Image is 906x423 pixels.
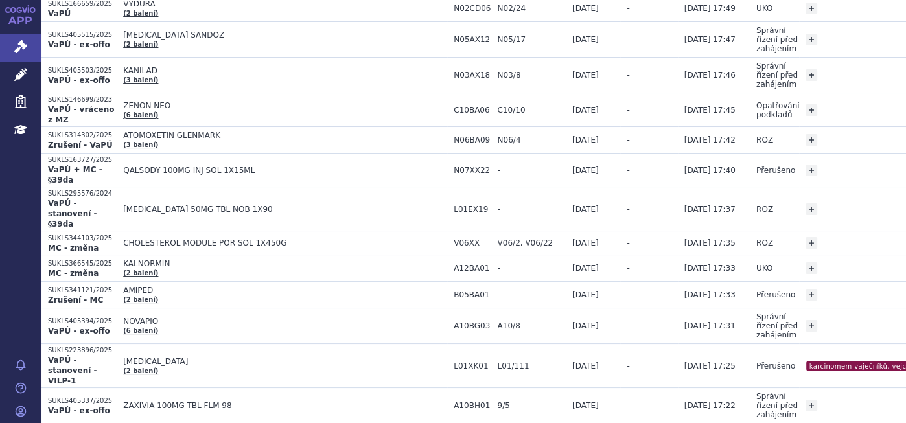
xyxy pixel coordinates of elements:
[627,264,629,273] span: -
[48,259,117,268] p: SUKLS366545/2025
[572,35,599,44] span: [DATE]
[756,4,772,13] span: UKO
[756,264,772,273] span: UKO
[756,312,798,339] span: Správní řízení před zahájením
[123,111,158,119] a: (6 balení)
[454,321,491,330] span: A10BG03
[806,134,817,146] a: +
[48,66,117,75] p: SUKLS405503/2025
[48,30,117,40] p: SUKLS405515/2025
[48,165,102,185] strong: VaPÚ + MC - §39da
[454,71,491,80] span: N03AX18
[48,199,97,229] strong: VaPÚ - stanovení - §39da
[572,4,599,13] span: [DATE]
[497,361,565,371] span: L01/111
[684,166,736,175] span: [DATE] 17:40
[123,238,447,247] span: CHOLESTEROL MODULE POR SOL 1X450G
[806,69,817,81] a: +
[806,203,817,215] a: +
[756,290,795,299] span: Přerušeno
[806,400,817,411] a: +
[497,4,565,13] span: N02/24
[454,361,491,371] span: L01XK01
[48,244,99,253] strong: MC - změna
[806,104,817,116] a: +
[48,9,71,18] strong: VaPÚ
[454,205,491,214] span: L01EX19
[684,321,736,330] span: [DATE] 17:31
[756,101,800,119] span: Opatřování podkladů
[572,71,599,80] span: [DATE]
[627,166,629,175] span: -
[806,34,817,45] a: +
[497,264,565,273] span: -
[123,327,158,334] a: (6 balení)
[627,205,629,214] span: -
[806,165,817,176] a: +
[48,131,117,140] p: SUKLS314302/2025
[684,238,736,247] span: [DATE] 17:35
[497,290,565,299] span: -
[572,264,599,273] span: [DATE]
[572,290,599,299] span: [DATE]
[684,205,736,214] span: [DATE] 17:37
[123,66,447,75] span: KANILAD
[756,238,773,247] span: ROZ
[756,361,795,371] span: Přerušeno
[123,101,447,110] span: ZENON NEO
[684,264,736,273] span: [DATE] 17:33
[48,155,117,165] p: SUKLS163727/2025
[123,259,447,268] span: KALNORMIN
[123,317,447,326] span: NOVAPIO
[627,238,629,247] span: -
[48,286,117,295] p: SUKLS341121/2025
[627,401,629,410] span: -
[756,205,773,214] span: ROZ
[572,401,599,410] span: [DATE]
[497,71,565,80] span: N03/8
[48,269,99,278] strong: MC - změna
[627,361,629,371] span: -
[123,401,447,410] span: ZAXIVIA 100MG TBL FLM 98
[454,35,491,44] span: N05AX12
[627,35,629,44] span: -
[454,290,491,299] span: B05BA01
[756,26,798,53] span: Správní řízení před zahájením
[454,264,491,273] span: A12BA01
[572,205,599,214] span: [DATE]
[806,237,817,249] a: +
[48,141,113,150] strong: Zrušení - VaPÚ
[684,401,736,410] span: [DATE] 17:22
[572,361,599,371] span: [DATE]
[756,166,795,175] span: Přerušeno
[454,106,491,115] span: C10BA06
[684,135,736,144] span: [DATE] 17:42
[806,320,817,332] a: +
[123,10,158,17] a: (2 balení)
[123,269,158,277] a: (2 balení)
[48,95,117,104] p: SUKLS146699/2023
[756,62,798,89] span: Správní řízení před zahájením
[627,71,629,80] span: -
[48,406,110,415] strong: VaPÚ - ex-offo
[756,135,773,144] span: ROZ
[454,166,491,175] span: N07XX22
[684,290,736,299] span: [DATE] 17:33
[627,321,629,330] span: -
[684,35,736,44] span: [DATE] 17:47
[684,361,736,371] span: [DATE] 17:25
[806,289,817,301] a: +
[454,401,491,410] span: A10BH01
[756,392,798,419] span: Správní řízení před zahájením
[48,346,117,355] p: SUKLS223896/2025
[123,296,158,303] a: (2 balení)
[48,40,110,49] strong: VaPÚ - ex-offo
[454,238,491,247] span: V06XX
[48,189,117,198] p: SUKLS295576/2024
[806,262,817,274] a: +
[48,105,114,124] strong: VaPÚ - vráceno z MZ
[497,166,565,175] span: -
[572,238,599,247] span: [DATE]
[572,166,599,175] span: [DATE]
[454,135,491,144] span: N06BA09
